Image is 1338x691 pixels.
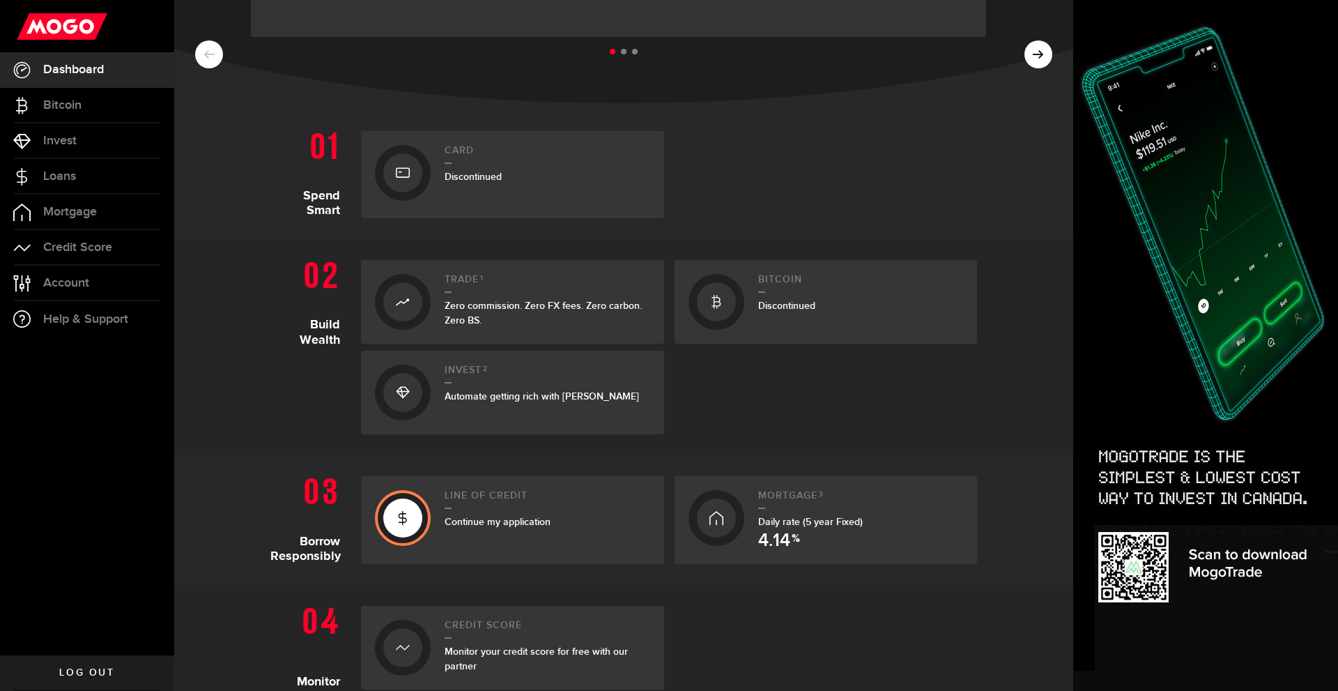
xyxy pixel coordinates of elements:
[43,206,97,218] span: Mortgage
[361,476,664,564] a: Line of creditContinue my application
[445,390,639,402] span: Automate getting rich with [PERSON_NAME]
[43,170,76,183] span: Loans
[445,365,650,384] h2: Invest
[483,365,488,373] sup: 2
[758,300,815,312] span: Discontinued
[445,274,650,293] h2: Trade
[792,533,800,550] span: %
[361,351,664,434] a: Invest2Automate getting rich with [PERSON_NAME]
[43,277,89,289] span: Account
[43,313,128,326] span: Help & Support
[445,620,650,639] h2: Credit Score
[270,253,351,434] h1: Build Wealth
[445,516,551,528] span: Continue my application
[270,124,351,218] h1: Spend Smart
[43,135,77,147] span: Invest
[445,171,502,183] span: Discontinued
[361,606,664,690] a: Credit ScoreMonitor your credit score for free with our partner
[675,260,978,344] a: BitcoinDiscontinued
[445,300,642,326] span: Zero commission. Zero FX fees. Zero carbon. Zero BS.
[758,532,790,550] span: 4.14
[675,476,978,564] a: Mortgage3Daily rate (5 year Fixed) 4.14 %
[445,490,650,509] h2: Line of credit
[43,63,104,76] span: Dashboard
[43,241,112,254] span: Credit Score
[361,131,664,218] a: CardDiscontinued
[819,490,824,499] sup: 3
[445,646,628,672] span: Monitor your credit score for free with our partner
[59,668,114,678] span: Log out
[758,274,964,293] h2: Bitcoin
[480,274,484,282] sup: 1
[361,260,664,344] a: Trade1Zero commission. Zero FX fees. Zero carbon. Zero BS.
[270,599,351,690] h1: Monitor
[270,469,351,564] h1: Borrow Responsibly
[445,145,650,164] h2: Card
[758,490,964,509] h2: Mortgage
[43,99,82,112] span: Bitcoin
[758,516,863,528] span: Daily rate (5 year Fixed)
